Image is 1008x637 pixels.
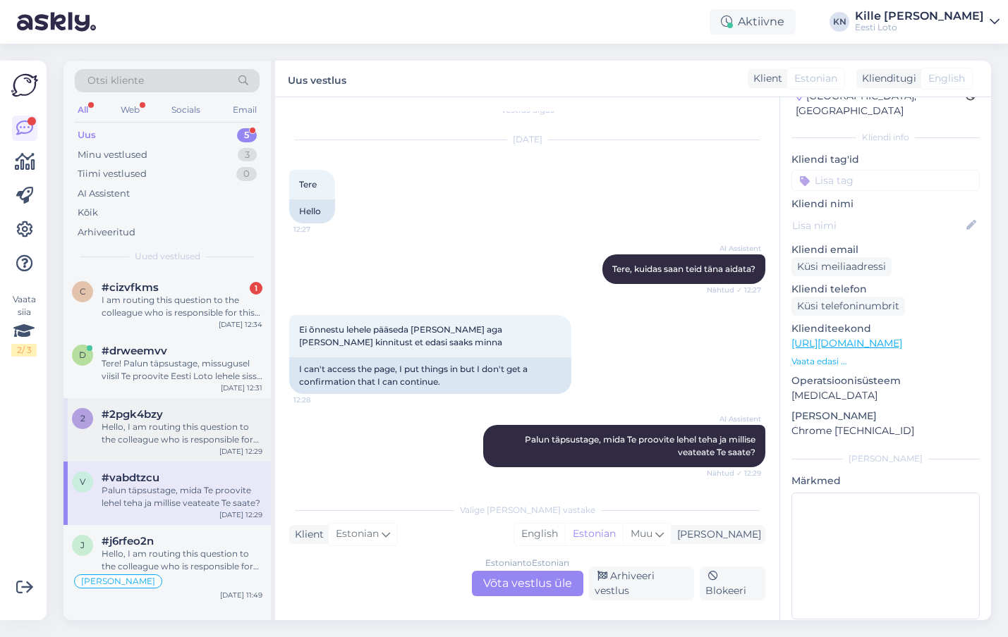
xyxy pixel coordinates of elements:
[299,324,504,347] span: Ei õnnestu lehele pääseda [PERSON_NAME] aga [PERSON_NAME] kinnitust et edasi saaks minna
[708,414,761,424] span: AI Assistent
[219,319,262,330] div: [DATE] 12:34
[237,128,257,142] div: 5
[791,297,905,316] div: Küsi telefoninumbrit
[78,206,98,220] div: Kõik
[631,527,652,540] span: Muu
[485,557,569,569] div: Estonian to Estonian
[791,170,980,191] input: Lisa tag
[791,474,980,488] p: Märkmed
[102,535,154,548] span: #j6rfeo2n
[791,131,980,144] div: Kliendi info
[289,199,335,223] div: Hello
[78,128,96,142] div: Uus
[102,421,262,446] div: Hello, I am routing this question to the colleague who is responsible for this topic. The reply m...
[250,282,262,295] div: 1
[565,524,623,545] div: Estonian
[289,527,324,542] div: Klient
[81,577,155,586] span: [PERSON_NAME]
[708,243,761,254] span: AI Assistent
[169,101,203,119] div: Socials
[75,101,91,119] div: All
[796,89,966,118] div: [GEOGRAPHIC_DATA], [GEOGRAPHIC_DATA]
[11,293,37,357] div: Vaata siia
[928,71,965,86] span: English
[87,73,144,88] span: Otsi kliente
[791,452,980,465] div: [PERSON_NAME]
[830,12,849,32] div: KN
[791,321,980,336] p: Klienditeekond
[219,446,262,457] div: [DATE] 12:29
[102,345,167,357] span: #drweemvv
[472,571,583,596] div: Võta vestlus üle
[221,383,262,393] div: [DATE] 12:31
[80,476,85,487] span: v
[78,225,135,240] div: Arhiveeritud
[135,250,200,263] span: Uued vestlused
[118,101,142,119] div: Web
[102,548,262,573] div: Hello, I am routing this question to the colleague who is responsible for this topic. The reply m...
[293,395,346,405] span: 12:28
[236,167,257,181] div: 0
[78,148,147,162] div: Minu vestlused
[791,423,980,438] p: Chrome [TECHNICAL_ID]
[855,11,984,22] div: Kille [PERSON_NAME]
[514,524,565,545] div: English
[855,22,984,33] div: Eesti Loto
[288,69,346,88] label: Uus vestlus
[710,9,796,35] div: Aktiivne
[707,285,761,295] span: Nähtud ✓ 12:27
[336,526,379,542] span: Estonian
[700,567,765,600] div: Blokeeri
[220,590,262,600] div: [DATE] 11:49
[791,388,980,403] p: [MEDICAL_DATA]
[238,148,257,162] div: 3
[289,357,571,394] div: I can't access the page, I put things in but I don't get a confirmation that I can continue.
[293,224,346,235] span: 12:27
[79,350,86,360] span: d
[589,567,694,600] div: Arhiveeri vestlus
[748,71,782,86] div: Klient
[794,71,837,86] span: Estonian
[11,344,37,357] div: 2 / 3
[80,286,86,297] span: c
[791,197,980,211] p: Kliendi nimi
[791,152,980,167] p: Kliendi tag'id
[855,11,1000,33] a: Kille [PERSON_NAME]Eesti Loto
[289,504,765,517] div: Valige [PERSON_NAME] vastake
[80,540,85,550] span: j
[102,408,163,421] span: #2pgk4bzy
[80,413,85,423] span: 2
[525,434,758,457] span: Palun täpsustage, mida Te proovite lehel teha ja millise veateate Te saate?
[102,471,159,484] span: #vabdtzcu
[791,282,980,297] p: Kliendi telefon
[791,409,980,423] p: [PERSON_NAME]
[102,484,262,509] div: Palun täpsustage, mida Te proovite lehel teha ja millise veateate Te saate?
[672,527,761,542] div: [PERSON_NAME]
[102,357,262,383] div: Tere! Palun täpsustage, missugusel viisil Te proovite Eesti Loto lehele sisse logida ning millise...
[791,257,892,276] div: Küsi meiliaadressi
[856,71,916,86] div: Klienditugi
[612,264,755,274] span: Tere, kuidas saan teid täna aidata?
[102,281,159,294] span: #cizvfkms
[102,294,262,319] div: I am routing this question to the colleague who is responsible for this topic. The reply might ta...
[791,373,980,388] p: Operatsioonisüsteem
[219,509,262,520] div: [DATE] 12:29
[78,167,147,181] div: Tiimi vestlused
[78,187,130,201] div: AI Assistent
[230,101,260,119] div: Email
[11,72,38,99] img: Askly Logo
[791,337,902,350] a: [URL][DOMAIN_NAME]
[707,468,761,478] span: Nähtud ✓ 12:29
[289,133,765,146] div: [DATE]
[299,179,317,190] span: Tere
[791,355,980,368] p: Vaata edasi ...
[791,242,980,257] p: Kliendi email
[792,218,964,233] input: Lisa nimi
